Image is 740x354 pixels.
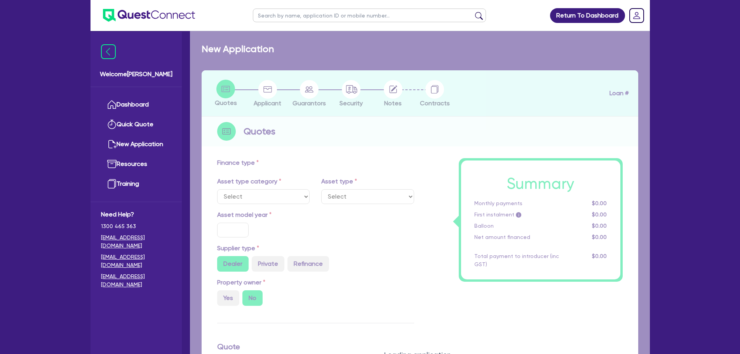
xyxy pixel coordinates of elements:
[627,5,647,26] a: Dropdown toggle
[107,179,117,188] img: training
[101,95,171,115] a: Dashboard
[101,154,171,174] a: Resources
[101,234,171,250] a: [EMAIL_ADDRESS][DOMAIN_NAME]
[101,210,171,219] span: Need Help?
[253,9,486,22] input: Search by name, application ID or mobile number...
[107,159,117,169] img: resources
[103,9,195,22] img: quest-connect-logo-blue
[107,120,117,129] img: quick-quote
[101,115,171,134] a: Quick Quote
[101,134,171,154] a: New Application
[100,70,172,79] span: Welcome [PERSON_NAME]
[107,140,117,149] img: new-application
[101,253,171,269] a: [EMAIL_ADDRESS][DOMAIN_NAME]
[101,44,116,59] img: icon-menu-close
[101,174,171,194] a: Training
[550,8,625,23] a: Return To Dashboard
[101,222,171,230] span: 1300 465 363
[101,272,171,289] a: [EMAIL_ADDRESS][DOMAIN_NAME]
